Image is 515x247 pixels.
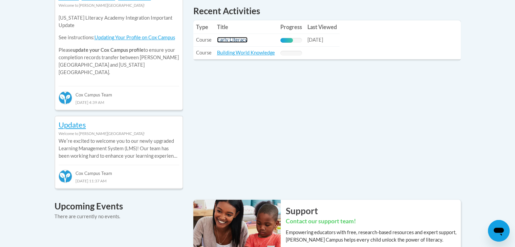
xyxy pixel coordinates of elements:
img: Cox Campus Team [59,170,72,183]
h3: Contact our support team! [286,217,461,226]
h1: Recent Activities [193,5,461,17]
span: [DATE] [307,37,323,43]
b: update your Cox Campus profile [73,47,144,53]
div: [DATE] 11:37 AM [59,177,179,184]
p: Empowering educators with free, research-based resources and expert support, [PERSON_NAME] Campus... [286,229,461,244]
div: Welcome to [PERSON_NAME][GEOGRAPHIC_DATA]! [59,130,179,137]
div: Progress, % [280,38,293,43]
img: Cox Campus Team [59,91,72,105]
a: Early Literacy [217,37,248,43]
div: Cox Campus Team [59,165,179,177]
p: Weʹre excited to welcome you to our newly upgraded Learning Management System (LMS)! Our team has... [59,137,179,160]
div: Please to ensure your completion records transfer between [PERSON_NAME][GEOGRAPHIC_DATA] and [US_... [59,9,179,81]
span: Course [196,50,212,55]
span: Course [196,37,212,43]
th: Progress [278,20,305,34]
a: Updates [59,120,86,129]
p: See instructions: [59,34,179,41]
h2: Support [286,205,461,217]
a: Building World Knowledge [217,50,275,55]
h4: Upcoming Events [55,200,183,213]
a: Updating Your Profile on Cox Campus [94,35,175,40]
th: Type [193,20,214,34]
span: There are currently no events. [55,214,120,219]
div: Welcome to [PERSON_NAME][GEOGRAPHIC_DATA]! [59,2,179,9]
th: Title [214,20,278,34]
p: [US_STATE] Literacy Academy Integration Important Update [59,14,179,29]
th: Last Viewed [305,20,340,34]
div: [DATE] 4:39 AM [59,98,179,106]
div: Cox Campus Team [59,86,179,98]
iframe: Button to launch messaging window [488,220,510,242]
